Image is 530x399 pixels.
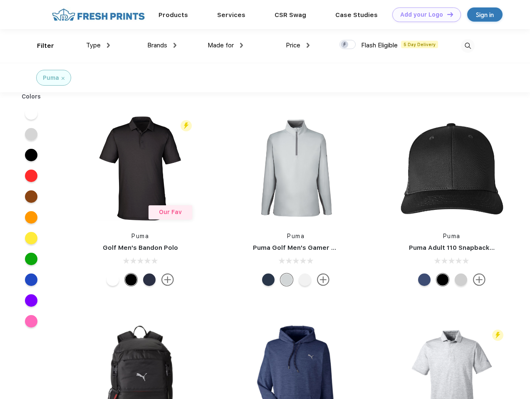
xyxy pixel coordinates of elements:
a: Services [217,11,245,19]
a: Products [159,11,188,19]
span: Flash Eligible [361,42,398,49]
img: func=resize&h=266 [396,113,507,224]
img: more.svg [473,273,485,286]
span: Type [86,42,101,49]
a: Puma Golf Men's Gamer Golf Quarter-Zip [253,244,384,251]
img: dropdown.png [307,43,310,48]
div: Navy Blazer [143,273,156,286]
span: Our Fav [159,209,182,215]
img: dropdown.png [107,43,110,48]
a: Golf Men's Bandon Polo [103,244,178,251]
img: filter_cancel.svg [62,77,64,80]
img: more.svg [317,273,329,286]
img: dropdown.png [240,43,243,48]
span: Price [286,42,300,49]
div: Peacoat Qut Shd [418,273,431,286]
div: Add your Logo [400,11,443,18]
img: func=resize&h=266 [85,113,196,224]
div: Filter [37,41,54,51]
img: flash_active_toggle.svg [181,120,192,131]
img: DT [447,12,453,17]
div: High Rise [280,273,293,286]
div: Bright White [106,273,119,286]
a: Puma [443,233,461,239]
div: Sign in [476,10,494,20]
a: CSR Swag [275,11,306,19]
img: desktop_search.svg [461,39,475,53]
img: func=resize&h=266 [240,113,351,224]
img: more.svg [161,273,174,286]
img: flash_active_toggle.svg [492,330,503,341]
a: Sign in [467,7,503,22]
a: Puma [131,233,149,239]
span: 5 Day Delivery [401,41,438,48]
div: Quarry Brt Whit [455,273,467,286]
span: Made for [208,42,234,49]
a: Puma [287,233,305,239]
div: Puma Black [125,273,137,286]
div: Navy Blazer [262,273,275,286]
div: Colors [15,92,47,101]
div: Bright White [299,273,311,286]
div: Puma [43,74,59,82]
span: Brands [147,42,167,49]
img: dropdown.png [173,43,176,48]
img: fo%20logo%202.webp [50,7,147,22]
div: Pma Blk Pma Blk [436,273,449,286]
